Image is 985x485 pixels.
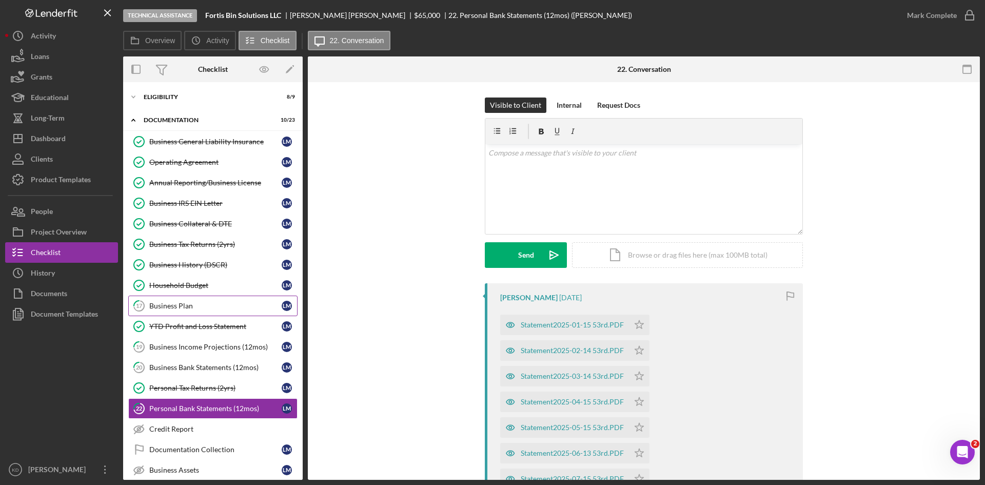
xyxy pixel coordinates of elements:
button: Statement2025-01-15 53rd.PDF [500,315,649,335]
div: YTD Profit and Loss Statement [149,322,282,331]
a: 19Business Income Projections (12mos)LM [128,337,298,357]
button: Educational [5,87,118,108]
a: Operating AgreementLM [128,152,298,172]
a: Checklist [5,242,118,263]
button: Documents [5,283,118,304]
div: Documentation [144,117,269,123]
div: L M [282,362,292,373]
button: Grants [5,67,118,87]
button: Visible to Client [485,98,546,113]
button: Statement2025-04-15 53rd.PDF [500,392,649,412]
button: Project Overview [5,222,118,242]
a: 17Business PlanLM [128,296,298,316]
button: Request Docs [592,98,645,113]
time: 2025-09-18 13:07 [559,294,582,302]
iframe: Intercom live chat [950,440,975,464]
div: Documents [31,283,67,306]
div: L M [282,260,292,270]
a: Loans [5,46,118,67]
span: 2 [971,440,979,448]
a: Business AssetsLM [128,460,298,480]
button: Statement2025-02-14 53rd.PDF [500,340,649,361]
div: Business Bank Statements (12mos) [149,363,282,372]
div: [PERSON_NAME] [26,459,92,482]
div: Business IRS EIN Letter [149,199,282,207]
div: L M [282,321,292,332]
div: Annual Reporting/Business License [149,179,282,187]
div: Internal [557,98,582,113]
a: 22Personal Bank Statements (12mos)LM [128,398,298,419]
button: Statement2025-03-14 53rd.PDF [500,366,649,386]
div: 10 / 23 [277,117,295,123]
button: Send [485,242,567,268]
button: Activity [184,31,235,50]
button: Long-Term [5,108,118,128]
div: Business Plan [149,302,282,310]
a: Business IRS EIN LetterLM [128,193,298,214]
div: Send [518,242,534,268]
button: Clients [5,149,118,169]
a: History [5,263,118,283]
div: Activity [31,26,56,49]
tspan: 17 [136,302,143,309]
div: Statement2025-07-15 53rd.PDF [521,475,624,483]
button: KD[PERSON_NAME] [5,459,118,480]
a: Business General Liability InsuranceLM [128,131,298,152]
div: Statement2025-02-14 53rd.PDF [521,346,624,355]
div: Statement2025-06-13 53rd.PDF [521,449,624,457]
div: Product Templates [31,169,91,192]
div: Visible to Client [490,98,541,113]
div: Educational [31,87,69,110]
div: L M [282,280,292,290]
button: Document Templates [5,304,118,324]
div: Long-Term [31,108,65,131]
div: [PERSON_NAME] [500,294,558,302]
a: Annual Reporting/Business LicenseLM [128,172,298,193]
a: Credit Report [128,419,298,439]
div: L M [282,383,292,393]
div: Household Budget [149,281,282,289]
div: Document Templates [31,304,98,327]
label: Overview [145,36,175,45]
div: Grants [31,67,52,90]
button: Activity [5,26,118,46]
div: 22. Conversation [617,65,671,73]
div: L M [282,178,292,188]
button: Product Templates [5,169,118,190]
div: Operating Agreement [149,158,282,166]
label: Checklist [261,36,290,45]
button: Dashboard [5,128,118,149]
div: Documentation Collection [149,445,282,454]
div: L M [282,342,292,352]
label: 22. Conversation [330,36,384,45]
div: Eligibility [144,94,269,100]
span: $65,000 [414,11,440,20]
a: Household BudgetLM [128,275,298,296]
div: Loans [31,46,49,69]
button: Statement2025-05-15 53rd.PDF [500,417,649,438]
button: Checklist [239,31,297,50]
div: Request Docs [597,98,640,113]
text: KD [12,467,18,473]
div: L M [282,444,292,455]
div: Personal Bank Statements (12mos) [149,404,282,413]
div: Mark Complete [907,5,957,26]
a: YTD Profit and Loss StatementLM [128,316,298,337]
a: Business Collateral & DTELM [128,214,298,234]
div: Statement2025-01-15 53rd.PDF [521,321,624,329]
div: Business General Liability Insurance [149,138,282,146]
div: L M [282,403,292,414]
div: People [31,201,53,224]
div: Credit Report [149,425,297,433]
div: Checklist [31,242,61,265]
a: 20Business Bank Statements (12mos)LM [128,357,298,378]
div: L M [282,157,292,167]
div: Checklist [198,65,228,73]
div: Business Tax Returns (2yrs) [149,240,282,248]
